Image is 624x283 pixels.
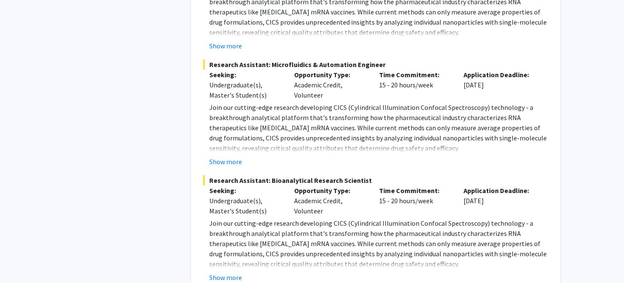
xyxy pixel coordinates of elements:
span: Research Assistant: Bioanalytical Research Scientist [203,175,548,185]
p: Seeking: [209,70,281,80]
div: [DATE] [457,185,542,216]
p: Opportunity Type: [294,185,366,196]
p: Application Deadline: [464,70,536,80]
div: [DATE] [457,70,542,100]
div: Academic Credit, Volunteer [288,70,373,100]
button: Show more [209,272,242,283]
iframe: Chat [6,245,36,277]
div: Undergraduate(s), Master's Student(s) [209,80,281,100]
span: Research Assistant: Microfluidics & Automation Engineer [203,59,548,70]
button: Show more [209,157,242,167]
p: Opportunity Type: [294,70,366,80]
div: 15 - 20 hours/week [373,185,458,216]
p: Application Deadline: [464,185,536,196]
p: Time Commitment: [379,185,451,196]
div: Undergraduate(s), Master's Student(s) [209,196,281,216]
p: Time Commitment: [379,70,451,80]
p: Seeking: [209,185,281,196]
div: Academic Credit, Volunteer [288,185,373,216]
p: Join our cutting-edge research developing CICS (Cylindrical Illumination Confocal Spectroscopy) t... [209,218,548,269]
button: Show more [209,41,242,51]
p: Join our cutting-edge research developing CICS (Cylindrical Illumination Confocal Spectroscopy) t... [209,102,548,153]
div: 15 - 20 hours/week [373,70,458,100]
